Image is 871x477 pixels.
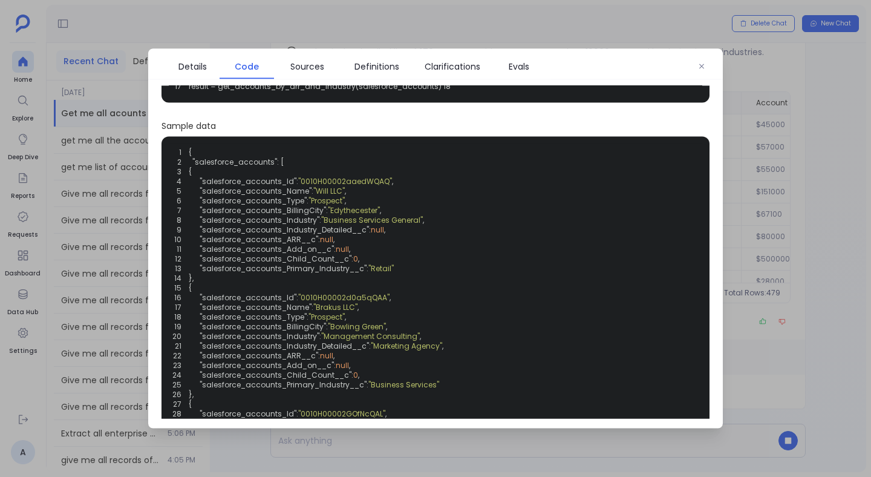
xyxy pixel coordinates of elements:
span: 11 [165,245,189,254]
span: : [312,303,313,312]
span: , [349,361,350,370]
span: , [333,351,334,361]
span: , [386,322,387,332]
span: 27 [165,400,189,409]
span: 4 [165,177,189,186]
span: Code [235,60,259,73]
span: 18 [165,312,189,322]
span: "salesforce_accounts_Industry" [200,332,319,341]
span: "salesforce_accounts_Child_Count__c" [200,370,351,380]
span: : [296,409,298,419]
span: : [ [277,157,284,167]
span: 17 [172,82,189,92]
span: "Prospect" [308,312,345,322]
span: : [334,361,336,370]
span: "salesforce_accounts_Add_on__c" [200,245,334,254]
span: { [189,148,192,157]
span: , [380,206,381,215]
span: Details [178,60,207,73]
span: "salesforce_accounts_Type" [200,196,307,206]
span: "salesforce_accounts_ARR__c" [200,351,318,361]
span: , [442,341,443,351]
span: : [351,254,353,264]
span: 9 [165,225,189,235]
span: "Will LLC" [313,186,345,196]
span: "salesforce_accounts_Primary_Industry__c" [200,380,367,390]
span: , [423,215,424,225]
span: null [371,225,384,235]
span: , [392,177,393,186]
span: : [369,225,371,235]
span: "0010H00002GOfNcQAL" [298,409,385,419]
span: 17 [165,303,189,312]
span: 15 [165,283,189,293]
span: : [296,293,298,303]
span: 1 [165,148,189,157]
span: 24 [165,370,189,380]
span: : [369,341,371,351]
span: "Marketing Agency" [371,341,442,351]
span: "salesforce_accounts_Name" [200,186,312,196]
span: null [336,361,349,370]
span: "0010H00002d0a5qQAA" [298,293,390,303]
span: "salesforce_accounts_Add_on__c" [200,361,334,370]
span: : [367,380,368,390]
span: }, [165,274,706,283]
span: null [336,245,349,254]
span: Sample data [161,120,710,132]
span: 20 [165,332,189,341]
span: }, [165,390,706,400]
span: "Business Services General" [321,215,423,225]
span: { [165,167,706,177]
span: , [358,370,359,380]
span: "salesforce_accounts_BillingCity" [200,206,326,215]
span: , [349,245,350,254]
span: 25 [165,380,189,390]
span: 14 [165,274,189,283]
span: : [326,206,328,215]
span: 19 [165,322,189,332]
span: 8 [165,215,189,225]
span: "salesforce_accounts_Id" [200,409,296,419]
span: : [307,312,308,322]
span: 16 [165,293,189,303]
span: : [318,351,320,361]
span: 28 [165,409,189,419]
span: "salesforce_accounts_Industry_Detailed__c" [200,341,369,351]
span: , [384,225,385,235]
span: 7 [165,206,189,215]
span: "salesforce_accounts_BillingCity" [200,322,326,332]
span: 12 [165,254,189,264]
span: "Management Consulting" [321,332,420,341]
span: 5 [165,186,189,196]
span: 23 [165,361,189,370]
span: "salesforce_accounts_ARR__c" [200,235,318,245]
span: "Business Services" [368,380,439,390]
span: 13 [165,264,189,274]
span: "salesforce_accounts_Primary_Industry__c" [200,264,367,274]
span: null [320,235,333,245]
span: 0 [353,370,358,380]
span: 0 [353,254,358,264]
span: "Prospect" [308,196,345,206]
span: , [420,332,421,341]
span: 10 [165,235,189,245]
span: 22 [165,351,189,361]
span: 26 [165,390,189,400]
span: "salesforce_accounts_Type" [200,312,307,322]
span: "Edythecester" [328,206,380,215]
span: : [367,264,368,274]
span: 18 [442,82,458,92]
span: "salesforce_accounts_Id" [200,293,296,303]
span: , [390,293,391,303]
span: "Bowling Green" [328,322,386,332]
span: "salesforce_accounts_Child_Count__c" [200,254,351,264]
span: , [385,409,387,419]
span: : [326,322,328,332]
span: , [357,303,359,312]
span: Definitions [354,60,399,73]
span: "salesforce_accounts_Id" [200,177,296,186]
span: : [312,186,313,196]
span: Clarifications [425,60,480,73]
span: , [333,235,334,245]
